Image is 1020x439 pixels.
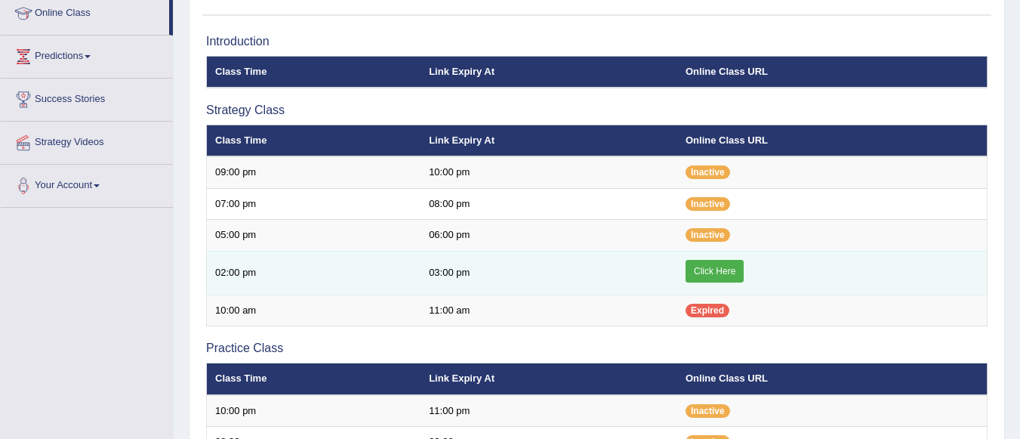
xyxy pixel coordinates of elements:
[421,188,677,220] td: 08:00 pm
[677,56,988,88] th: Online Class URL
[421,395,677,427] td: 11:00 pm
[207,295,421,326] td: 10:00 am
[207,220,421,252] td: 05:00 pm
[421,251,677,295] td: 03:00 pm
[207,156,421,188] td: 09:00 pm
[1,79,173,116] a: Success Stories
[677,125,988,156] th: Online Class URL
[421,363,677,395] th: Link Expiry At
[686,304,729,317] span: Expired
[207,251,421,295] td: 02:00 pm
[206,104,988,117] h3: Strategy Class
[421,56,677,88] th: Link Expiry At
[1,36,173,73] a: Predictions
[677,363,988,395] th: Online Class URL
[421,156,677,188] td: 10:00 pm
[207,363,421,395] th: Class Time
[207,395,421,427] td: 10:00 pm
[206,35,988,48] h3: Introduction
[1,165,173,202] a: Your Account
[207,125,421,156] th: Class Time
[686,404,730,418] span: Inactive
[207,56,421,88] th: Class Time
[421,220,677,252] td: 06:00 pm
[421,125,677,156] th: Link Expiry At
[1,122,173,159] a: Strategy Videos
[686,197,730,211] span: Inactive
[686,260,744,283] a: Click Here
[421,295,677,326] td: 11:00 am
[686,165,730,179] span: Inactive
[206,342,988,355] h3: Practice Class
[207,188,421,220] td: 07:00 pm
[686,228,730,242] span: Inactive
